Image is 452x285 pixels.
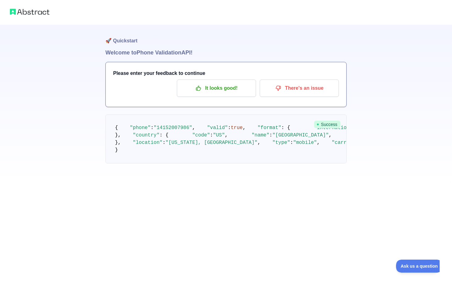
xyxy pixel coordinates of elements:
[290,140,293,145] span: :
[225,132,228,138] span: ,
[207,125,228,131] span: "valid"
[160,132,168,138] span: : {
[272,132,329,138] span: "[GEOGRAPHIC_DATA]"
[396,260,440,273] iframe: Toggle Customer Support
[317,140,320,145] span: ,
[133,132,160,138] span: "country"
[260,80,339,97] button: There's an issue
[113,70,339,77] h3: Please enter your feedback to continue
[272,140,290,145] span: "type"
[314,121,340,128] span: Success
[130,125,151,131] span: "phone"
[192,125,195,131] span: ,
[243,125,246,131] span: ,
[213,132,225,138] span: "US"
[163,140,166,145] span: :
[258,125,281,131] span: "format"
[151,125,154,131] span: :
[105,25,347,48] h1: 🚀 Quickstart
[258,140,261,145] span: ,
[281,125,290,131] span: : {
[165,140,258,145] span: "[US_STATE], [GEOGRAPHIC_DATA]"
[105,48,347,57] h1: Welcome to Phone Validation API!
[177,80,256,97] button: It looks good!
[329,132,332,138] span: ,
[314,125,358,131] span: "international"
[154,125,192,131] span: "14152007986"
[181,83,251,93] p: It looks good!
[269,132,272,138] span: :
[192,132,210,138] span: "code"
[115,125,118,131] span: {
[133,140,163,145] span: "location"
[264,83,334,93] p: There's an issue
[332,140,358,145] span: "carrier"
[293,140,317,145] span: "mobile"
[231,125,243,131] span: true
[210,132,213,138] span: :
[228,125,231,131] span: :
[10,7,49,16] img: Abstract logo
[252,132,270,138] span: "name"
